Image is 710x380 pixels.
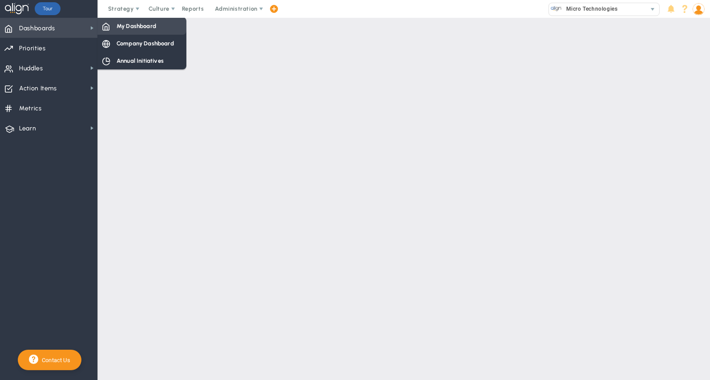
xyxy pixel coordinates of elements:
span: Annual Initiatives [117,57,164,65]
span: Priorities [19,39,46,58]
span: Dashboards [19,19,55,38]
span: Learn [19,119,36,138]
span: Strategy [108,5,134,12]
span: Contact Us [38,357,70,364]
span: Action Items [19,79,57,98]
img: 208044.Person.photo [693,3,705,15]
span: Administration [215,5,257,12]
img: 33003.Company.photo [551,3,562,14]
span: Metrics [19,99,42,118]
span: Company Dashboard [117,39,174,48]
span: Micro Technologies [562,3,617,15]
span: My Dashboard [117,22,156,30]
span: select [646,3,659,16]
span: Culture [149,5,169,12]
span: Huddles [19,59,43,78]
